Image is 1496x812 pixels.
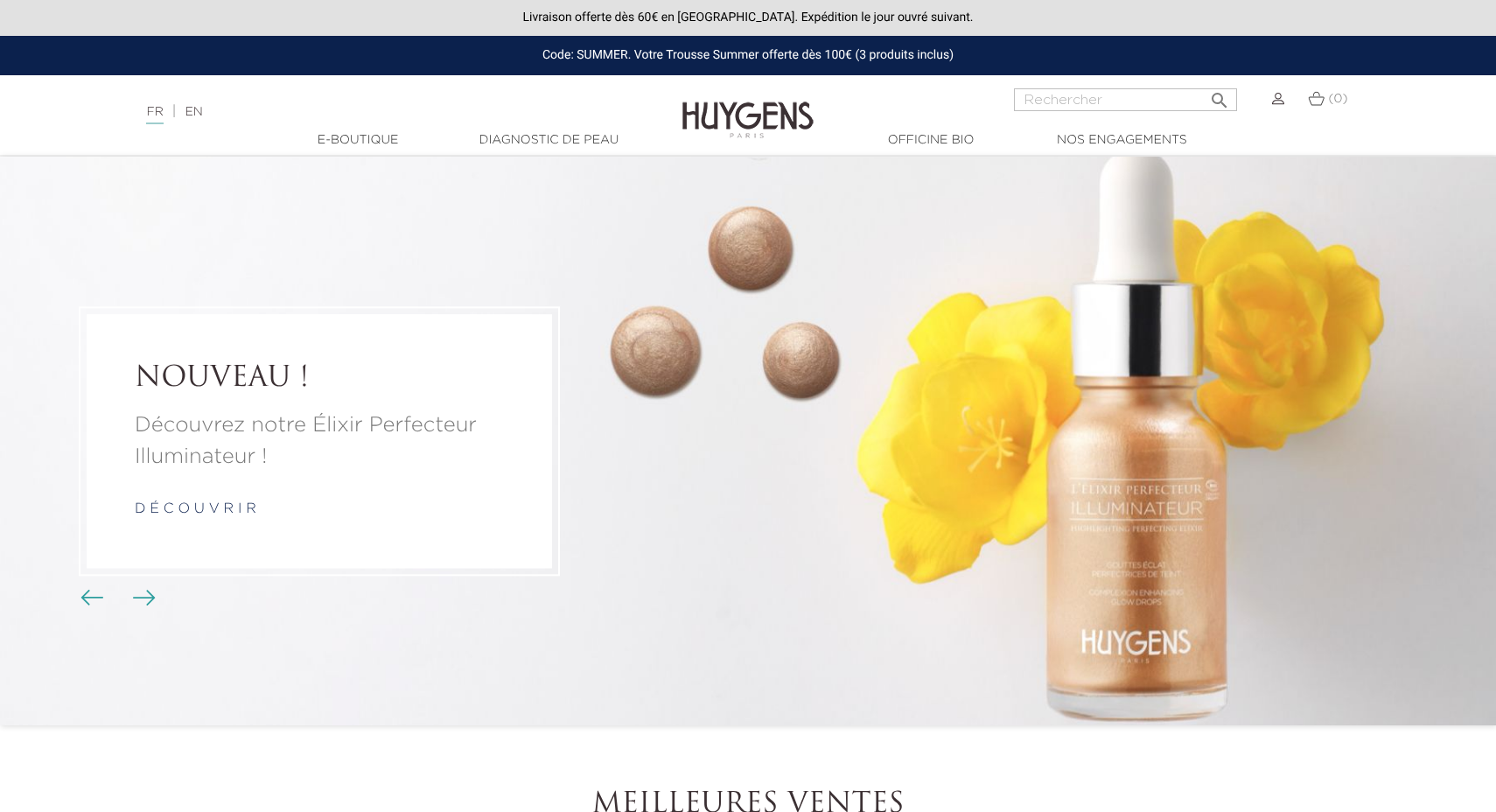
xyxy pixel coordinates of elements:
img: Huygens [682,73,814,141]
a: EN [185,106,202,118]
button:  [1204,83,1235,107]
i:  [1209,85,1230,106]
a: Découvrez notre Élixir Perfecteur Illuminateur ! [135,409,504,472]
a: Diagnostic de peau [461,131,636,150]
a: NOUVEAU ! [135,362,504,395]
input: Rechercher [1014,88,1237,111]
div: Boutons du carrousel [87,585,144,612]
a: E-Boutique [270,131,445,150]
a: Nos engagements [1034,131,1209,150]
a: FR [146,106,163,124]
span: (0) [1328,93,1347,105]
a: d é c o u v r i r [135,501,256,515]
div: | [137,101,610,122]
a: Officine Bio [843,131,1018,150]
